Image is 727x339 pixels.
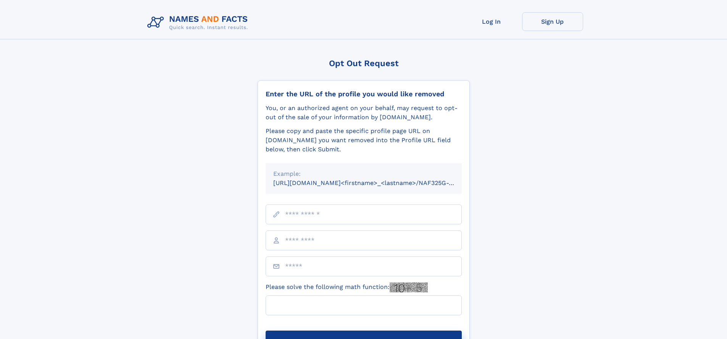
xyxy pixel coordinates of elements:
[273,169,454,178] div: Example:
[461,12,522,31] a: Log In
[266,282,428,292] label: Please solve the following math function:
[273,179,476,187] small: [URL][DOMAIN_NAME]<firstname>_<lastname>/NAF325G-xxxxxxxx
[522,12,583,31] a: Sign Up
[266,90,462,98] div: Enter the URL of the profile you would like removed
[266,127,462,154] div: Please copy and paste the specific profile page URL on [DOMAIN_NAME] you want removed into the Pr...
[258,58,470,68] div: Opt Out Request
[266,104,462,122] div: You, or an authorized agent on your behalf, may request to opt-out of the sale of your informatio...
[144,12,254,33] img: Logo Names and Facts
